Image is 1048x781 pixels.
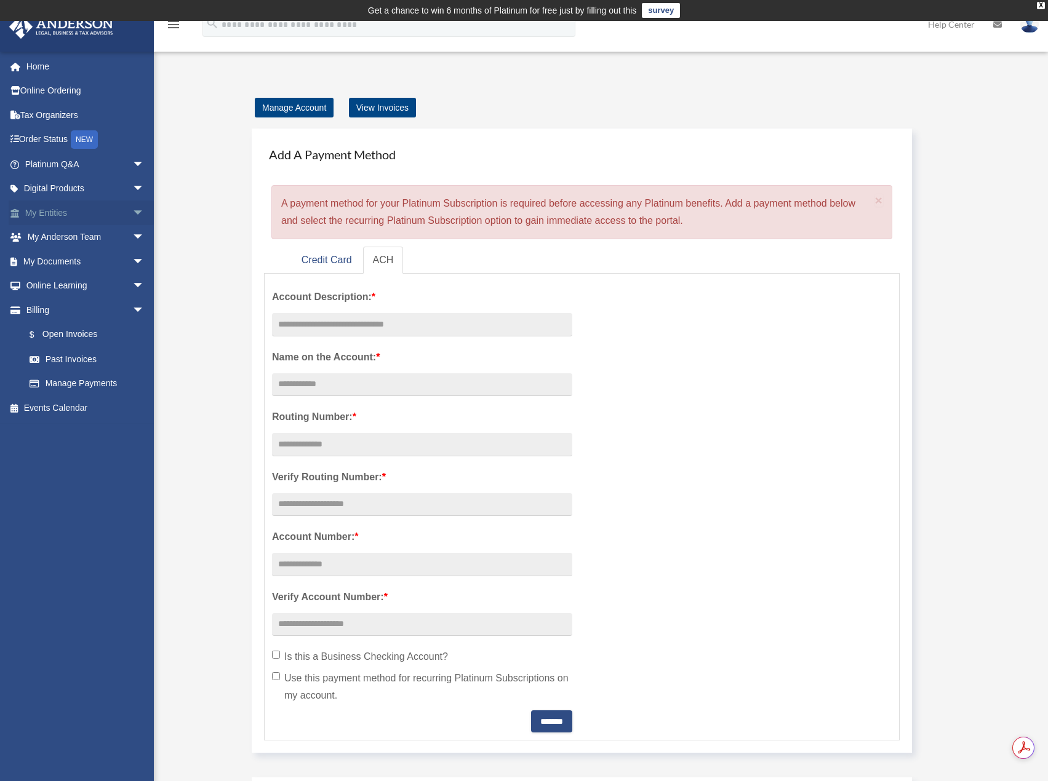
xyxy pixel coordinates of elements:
[166,22,181,32] a: menu
[875,193,883,207] span: ×
[1037,2,1045,9] div: close
[9,249,163,274] a: My Documentsarrow_drop_down
[349,98,416,117] a: View Invoices
[17,371,157,396] a: Manage Payments
[9,176,163,201] a: Digital Productsarrow_drop_down
[272,672,280,680] input: Use this payment method for recurring Platinum Subscriptions on my account.
[272,589,572,606] label: Verify Account Number:
[272,288,572,306] label: Account Description:
[206,17,219,30] i: search
[292,247,362,274] a: Credit Card
[9,127,163,153] a: Order StatusNEW
[9,274,163,298] a: Online Learningarrow_drop_down
[9,395,163,420] a: Events Calendar
[272,651,280,659] input: Is this a Business Checking Account?
[9,103,163,127] a: Tax Organizers
[9,200,163,225] a: My Entitiesarrow_drop_down
[132,176,157,202] span: arrow_drop_down
[272,408,572,426] label: Routing Number:
[9,152,163,176] a: Platinum Q&Aarrow_drop_down
[9,54,163,79] a: Home
[71,130,98,149] div: NEW
[272,469,572,486] label: Verify Routing Number:
[132,225,157,250] span: arrow_drop_down
[1020,15,1039,33] img: User Pic
[272,670,572,704] label: Use this payment method for recurring Platinum Subscriptions on my account.
[132,249,157,274] span: arrow_drop_down
[166,17,181,32] i: menu
[132,152,157,177] span: arrow_drop_down
[17,322,163,347] a: $Open Invoices
[255,98,334,117] a: Manage Account
[9,225,163,250] a: My Anderson Teamarrow_drop_down
[272,648,572,665] label: Is this a Business Checking Account?
[271,185,892,239] div: A payment method for your Platinum Subscription is required before accessing any Platinum benefit...
[264,141,900,168] h4: Add A Payment Method
[6,15,117,39] img: Anderson Advisors Platinum Portal
[9,79,163,103] a: Online Ordering
[36,327,42,343] span: $
[642,3,680,18] a: survey
[363,247,404,274] a: ACH
[9,298,163,322] a: Billingarrow_drop_down
[17,347,163,371] a: Past Invoices
[875,194,883,207] button: Close
[272,349,572,366] label: Name on the Account:
[368,3,637,18] div: Get a chance to win 6 months of Platinum for free just by filling out this
[132,274,157,299] span: arrow_drop_down
[132,200,157,226] span: arrow_drop_down
[132,298,157,323] span: arrow_drop_down
[272,528,572,545] label: Account Number:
